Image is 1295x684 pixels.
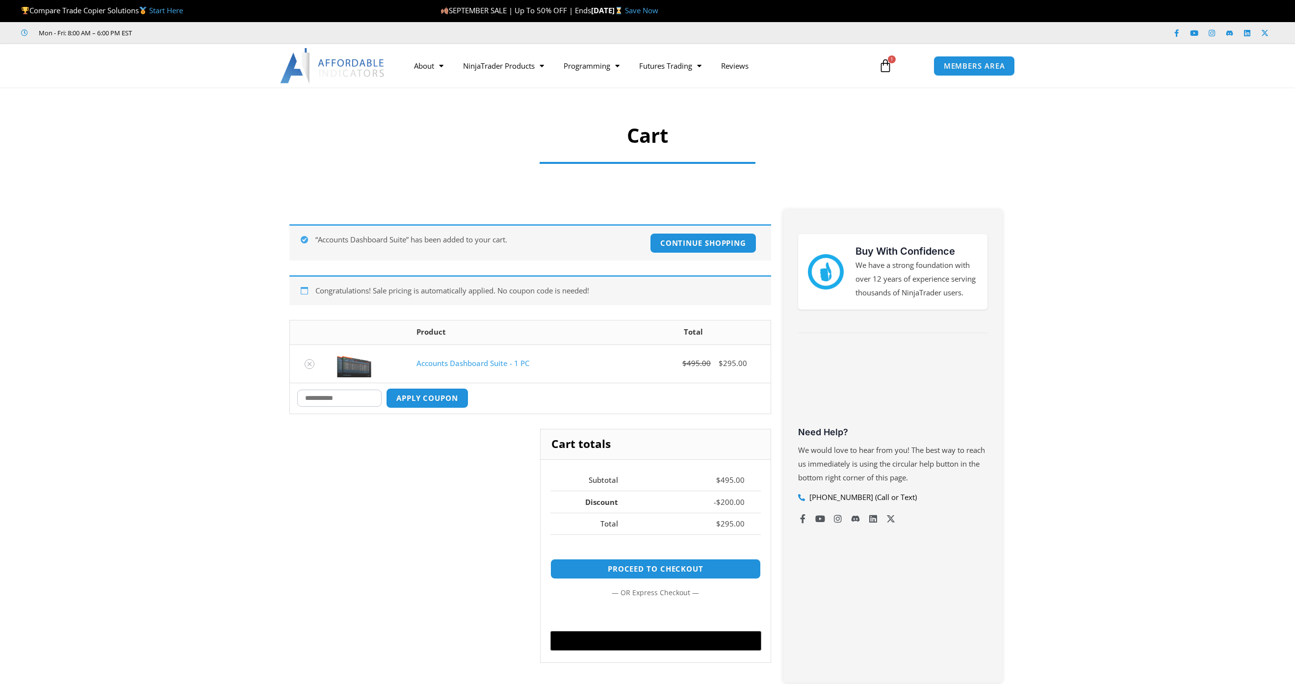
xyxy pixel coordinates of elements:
[719,358,723,368] span: $
[550,470,635,491] th: Subtotal
[591,5,625,15] strong: [DATE]
[289,224,771,261] div: “Accounts Dashboard Suite” has been added to your cart.
[36,27,132,39] span: Mon - Fri: 8:00 AM – 6:00 PM EST
[855,259,978,300] p: We have a strong foundation with over 12 years of experience serving thousands of NinjaTrader users.
[440,5,591,15] span: SEPTEMBER SALE | Up To 50% OFF | Ends
[714,497,716,507] span: -
[550,559,761,579] a: Proceed to checkout
[625,5,658,15] a: Save Now
[550,513,635,535] th: Total
[404,54,453,77] a: About
[933,56,1015,76] a: MEMBERS AREA
[629,54,711,77] a: Futures Trading
[615,7,622,14] img: ⌛
[807,491,917,504] span: [PHONE_NUMBER] (Call or Text)
[716,519,745,528] bdi: 295.00
[855,244,978,259] h3: Buy With Confidence
[305,359,314,369] a: Remove Accounts Dashboard Suite - 1 PC from cart
[616,320,771,344] th: Total
[808,254,843,289] img: mark thumbs good 43913 | Affordable Indicators – NinjaTrader
[888,55,896,63] span: 1
[149,5,183,15] a: Start Here
[798,350,987,424] iframe: Customer reviews powered by Trustpilot
[716,497,721,507] span: $
[548,605,763,628] iframe: Secure express checkout frame
[337,350,371,377] img: Screenshot 2024-08-26 155710eeeee | Affordable Indicators – NinjaTrader
[650,233,756,253] a: Continue shopping
[719,358,747,368] bdi: 295.00
[323,122,973,149] h1: Cart
[554,54,629,77] a: Programming
[550,586,761,599] p: — or —
[22,7,29,14] img: 🏆
[682,358,687,368] span: $
[798,426,987,438] h3: Need Help?
[944,62,1005,70] span: MEMBERS AREA
[280,48,386,83] img: LogoAI | Affordable Indicators – NinjaTrader
[716,519,721,528] span: $
[289,275,771,305] div: Congratulations! Sale pricing is automatically applied. No coupon code is needed!
[716,497,745,507] bdi: 200.00
[798,445,985,482] span: We would love to hear from you! The best way to reach us immediately is using the circular help b...
[711,54,758,77] a: Reviews
[139,7,147,14] img: 🥇
[864,52,907,80] a: 1
[716,475,721,485] span: $
[550,491,635,513] th: Discount
[716,475,745,485] bdi: 495.00
[386,388,468,408] button: Apply coupon
[441,7,448,14] img: 🍂
[146,28,293,38] iframe: Customer reviews powered by Trustpilot
[682,358,711,368] bdi: 495.00
[409,320,616,344] th: Product
[21,5,183,15] span: Compare Trade Copier Solutions
[453,54,554,77] a: NinjaTrader Products
[541,429,771,460] h2: Cart totals
[550,631,761,651] button: Buy with GPay
[404,54,867,77] nav: Menu
[416,358,529,368] a: Accounts Dashboard Suite - 1 PC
